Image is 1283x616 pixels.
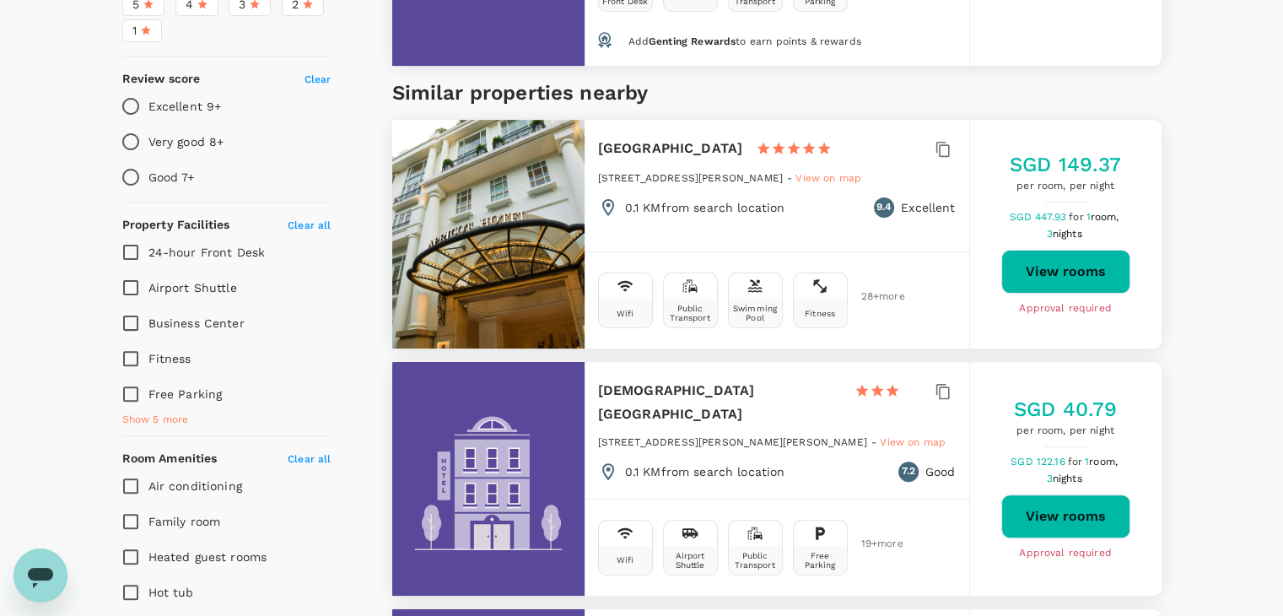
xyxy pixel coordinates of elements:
h6: Room Amenities [122,450,218,468]
div: Airport Shuttle [667,551,714,570]
span: Hot tub [148,586,194,599]
span: View on map [880,436,946,448]
h6: Property Facilities [122,216,230,235]
button: View rooms [1001,250,1130,294]
span: Clear all [288,219,331,231]
span: for [1068,456,1085,467]
span: 7.2 [902,463,915,480]
h5: SGD 40.79 [1014,396,1117,423]
span: per room, per night [1014,423,1117,440]
span: Family room [148,515,221,528]
div: Public Transport [732,551,779,570]
div: Free Parking [797,551,844,570]
p: Excellent [901,199,955,216]
span: Show 5 more [122,412,189,429]
p: Excellent 9+ [148,98,222,115]
span: - [871,436,880,448]
span: 24-hour Front Desk [148,246,266,259]
p: Good 7+ [148,169,195,186]
div: Wifi [617,555,634,565]
p: Very good 8+ [148,133,224,150]
a: View on map [880,435,946,448]
span: Business Center [148,316,245,330]
h6: [GEOGRAPHIC_DATA] [598,137,743,160]
span: per room, per night [1010,178,1122,195]
span: - [787,172,795,184]
span: 1 [1086,211,1122,223]
span: Approval required [1019,300,1112,317]
span: 1 [1085,456,1120,467]
div: Swimming Pool [732,304,779,322]
a: View on map [795,170,861,184]
span: Clear all [288,453,331,465]
span: room, [1089,456,1118,467]
iframe: Button to launch messaging window [13,548,67,602]
span: Air conditioning [148,479,242,493]
span: Fitness [148,352,191,365]
span: Approval required [1019,545,1112,562]
p: 0.1 KM from search location [625,199,785,216]
div: Wifi [617,309,634,318]
span: Heated guest rooms [148,550,267,564]
span: [STREET_ADDRESS][PERSON_NAME][PERSON_NAME] [598,436,867,448]
span: SGD 122.16 [1011,456,1068,467]
span: 3 [1046,473,1084,484]
span: for [1069,211,1086,223]
h6: Review score [122,70,201,89]
span: Airport Shuttle [148,281,237,294]
h5: Similar properties nearby [392,79,1162,106]
span: Genting Rewards [649,35,736,47]
span: 19 + more [861,538,887,549]
h5: SGD 149.37 [1010,151,1122,178]
span: 1 [132,22,137,40]
span: 3 [1046,228,1084,240]
span: 9.4 [876,199,892,216]
span: nights [1053,228,1082,240]
h6: [DEMOGRAPHIC_DATA][GEOGRAPHIC_DATA] [598,379,841,426]
span: room, [1091,211,1119,223]
div: Public Transport [667,304,714,322]
button: View rooms [1001,494,1130,538]
span: Clear [305,73,332,85]
span: 28 + more [861,291,887,302]
p: 0.1 KM from search location [625,463,785,480]
p: Good [925,463,956,480]
span: View on map [795,172,861,184]
span: nights [1053,473,1082,484]
span: Add to earn points & rewards [628,35,860,47]
span: SGD 447.93 [1010,211,1070,223]
div: Fitness [805,309,835,318]
span: [STREET_ADDRESS][PERSON_NAME] [598,172,783,184]
span: Free Parking [148,387,223,401]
